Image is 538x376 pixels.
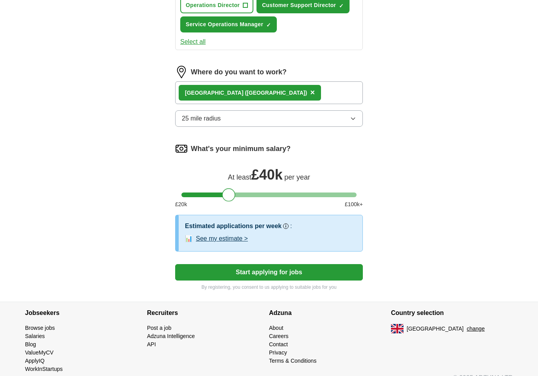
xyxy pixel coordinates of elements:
[180,37,206,47] button: Select all
[269,325,283,331] a: About
[191,67,287,77] label: Where do you want to work?
[175,264,363,281] button: Start applying for jobs
[339,3,344,9] span: ✓
[25,358,45,364] a: ApplyIQ
[269,341,288,347] a: Contact
[25,333,45,339] a: Salaries
[175,142,188,155] img: salary.png
[185,221,282,231] h3: Estimated applications per week
[175,200,187,209] span: £ 20 k
[25,341,36,347] a: Blog
[147,325,171,331] a: Post a job
[25,349,54,356] a: ValueMyCV
[407,325,464,333] span: [GEOGRAPHIC_DATA]
[186,1,240,9] span: Operations Director
[25,366,63,372] a: WorkInStartups
[147,341,156,347] a: API
[175,66,188,78] img: location.png
[310,87,315,99] button: ×
[269,333,289,339] a: Careers
[269,349,287,356] a: Privacy
[391,324,403,333] img: UK flag
[266,22,271,28] span: ✓
[182,114,221,123] span: 25 mile radius
[391,302,513,324] h4: Country selection
[175,284,363,291] p: By registering, you consent to us applying to suitable jobs for you
[251,167,283,183] span: £ 40k
[262,1,336,9] span: Customer Support Director
[467,325,485,333] button: change
[290,221,292,231] h3: :
[147,333,195,339] a: Adzuna Intelligence
[186,20,263,29] span: Service Operations Manager
[228,173,251,181] span: At least
[191,144,291,154] label: What's your minimum salary?
[175,110,363,127] button: 25 mile radius
[25,325,55,331] a: Browse jobs
[310,88,315,97] span: ×
[185,234,193,243] span: 📊
[180,16,277,32] button: Service Operations Manager✓
[196,234,248,243] button: See my estimate >
[245,90,307,96] span: ([GEOGRAPHIC_DATA])
[269,358,316,364] a: Terms & Conditions
[185,90,244,96] strong: [GEOGRAPHIC_DATA]
[284,173,310,181] span: per year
